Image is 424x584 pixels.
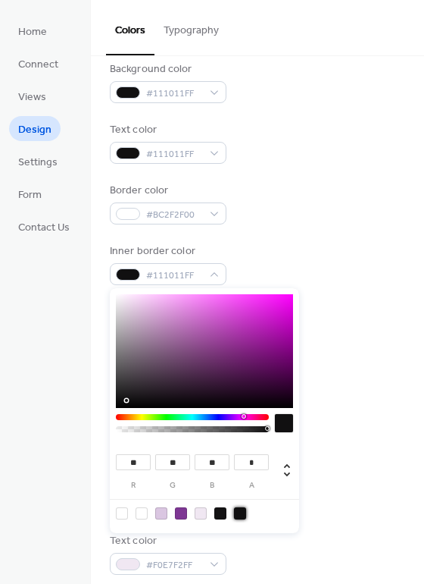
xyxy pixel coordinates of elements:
div: Background color [110,61,223,77]
div: Text color [110,533,223,549]
label: a [234,482,269,490]
span: #111011FF [146,268,202,284]
div: rgb(240, 231, 242) [195,507,207,520]
a: Home [9,18,56,43]
div: rgb(126, 55, 148) [175,507,187,520]
div: rgb(17, 16, 17) [234,507,246,520]
span: Views [18,89,46,105]
label: r [116,482,151,490]
a: Contact Us [9,214,79,239]
div: rgb(218, 198, 225) [155,507,167,520]
span: #111011FF [146,86,202,102]
span: Form [18,187,42,203]
span: Home [18,24,47,40]
div: Text color [110,122,223,138]
span: #BC2F2F00 [146,207,202,223]
a: Connect [9,51,67,76]
span: Connect [18,57,58,73]
div: Inner border color [110,243,223,259]
label: g [155,482,190,490]
div: rgb(20, 19, 20) [214,507,226,520]
label: b [195,482,229,490]
div: Border color [110,183,223,199]
span: Contact Us [18,220,70,236]
div: rgba(188, 47, 47, 0) [136,507,148,520]
span: Settings [18,155,58,171]
span: #F0E7F2FF [146,557,202,573]
span: #111011FF [146,146,202,162]
a: Design [9,116,61,141]
a: Views [9,83,55,108]
a: Form [9,181,51,206]
span: Design [18,122,51,138]
div: rgba(0, 0, 0, 0) [116,507,128,520]
a: Settings [9,149,67,174]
